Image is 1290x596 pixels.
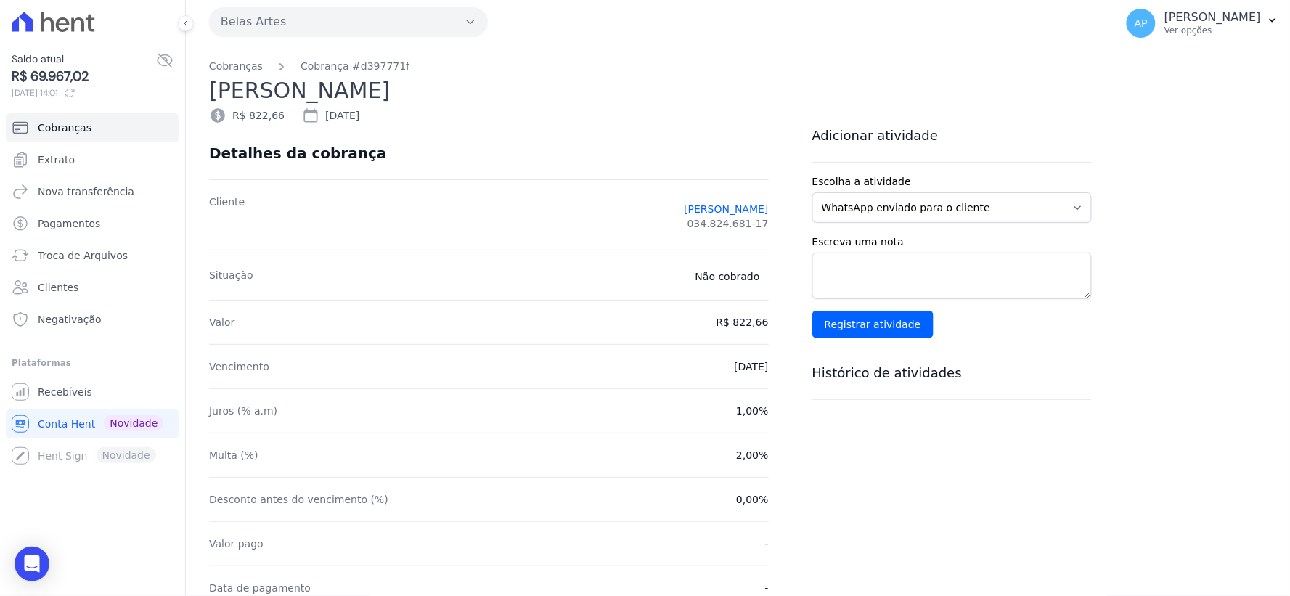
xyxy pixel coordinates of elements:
button: AP [PERSON_NAME] Ver opções [1115,3,1290,44]
span: Não cobrado [687,268,769,285]
dd: 0,00% [736,492,768,507]
span: Nova transferência [38,184,134,199]
a: Extrato [6,145,179,174]
dt: Multa (%) [209,448,258,462]
dt: Juros (% a.m) [209,404,277,418]
a: Cobrança #d397771f [301,59,409,74]
nav: Breadcrumb [209,59,1267,74]
dt: Valor [209,315,234,330]
nav: Sidebar [12,113,174,470]
span: [DATE] 14:01 [12,86,156,99]
span: Negativação [38,312,102,327]
dd: R$ 822,66 [717,315,769,330]
label: Escreva uma nota [812,234,1092,250]
div: [DATE] [302,107,359,124]
span: AP [1135,18,1148,28]
span: Saldo atual [12,52,156,67]
a: Troca de Arquivos [6,241,179,270]
a: [PERSON_NAME] [684,202,768,216]
dd: 2,00% [736,448,768,462]
dt: Valor pago [209,536,264,551]
div: R$ 822,66 [209,107,285,124]
a: Cobranças [209,59,263,74]
dt: Cliente [209,195,245,238]
span: Cobranças [38,121,91,135]
a: Recebíveis [6,377,179,407]
span: Pagamentos [38,216,100,231]
a: Clientes [6,273,179,302]
h3: Histórico de atividades [812,364,1092,382]
span: Conta Hent [38,417,95,431]
dt: Vencimento [209,359,269,374]
div: Plataformas [12,354,174,372]
div: Detalhes da cobrança [209,144,386,162]
span: Novidade [104,415,163,431]
dt: Data de pagamento [209,581,311,595]
button: Belas Artes [209,7,488,36]
span: R$ 69.967,02 [12,67,156,86]
dd: 1,00% [736,404,768,418]
a: Pagamentos [6,209,179,238]
label: Escolha a atividade [812,174,1092,189]
span: Recebíveis [38,385,92,399]
div: Open Intercom Messenger [15,547,49,581]
p: [PERSON_NAME] [1164,10,1261,25]
a: Cobranças [6,113,179,142]
a: Negativação [6,305,179,334]
input: Registrar atividade [812,311,934,338]
dd: - [765,581,769,595]
span: Extrato [38,152,75,167]
span: 034.824.681-17 [687,216,769,231]
h2: [PERSON_NAME] [209,74,1138,107]
a: Nova transferência [6,177,179,206]
h3: Adicionar atividade [812,127,1092,144]
a: Conta Hent Novidade [6,409,179,438]
dt: Situação [209,268,253,285]
span: Clientes [38,280,78,295]
dd: - [765,536,769,551]
p: Ver opções [1164,25,1261,36]
span: Troca de Arquivos [38,248,128,263]
dt: Desconto antes do vencimento (%) [209,492,388,507]
dd: [DATE] [734,359,768,374]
